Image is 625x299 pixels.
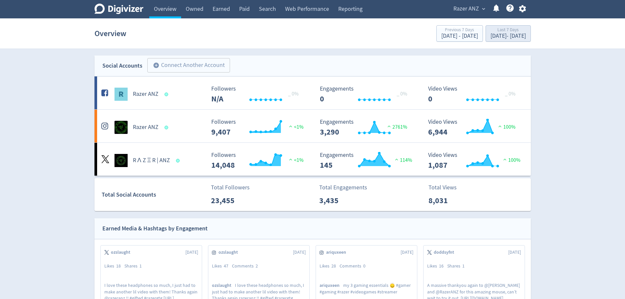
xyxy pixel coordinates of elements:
a: R Λ Z Ξ R | ANZ undefinedR Λ Z Ξ R | ANZ Followers --- Followers 14,048 <1% Engagements 145 Engag... [94,143,531,176]
button: Last 7 Days[DATE]- [DATE] [486,25,531,42]
svg: Engagements 0 [317,86,415,103]
span: Data last synced: 16 Aug 2025, 2:02pm (AEST) [176,159,182,162]
span: ozslaught [111,249,134,256]
span: Razer ANZ [453,4,479,14]
h5: R Λ Z Ξ R | ANZ [133,157,170,164]
span: _ 0% [397,91,407,97]
svg: Engagements 3,290 [317,119,415,136]
div: Likes [320,263,340,269]
span: expand_more [481,6,487,12]
span: 16 [439,263,444,269]
img: positive-performance.svg [287,157,294,162]
span: _ 0% [505,91,515,97]
span: [DATE] [508,249,521,256]
span: 114% [393,157,412,163]
div: Likes [427,263,447,269]
div: Comments [340,263,369,269]
svg: Followers --- [208,152,306,169]
div: Earned Media & Hashtags by Engagement [102,224,208,233]
svg: Video Views 0 [425,86,523,103]
svg: Video Views 6,944 [425,119,523,136]
span: 1 [139,263,142,269]
img: positive-performance.svg [386,124,392,129]
svg: Followers --- [208,119,306,136]
img: positive-performance.svg [393,157,400,162]
div: Social Accounts [102,61,142,71]
div: Shares [124,263,145,269]
span: 28 [331,263,336,269]
div: Total Social Accounts [102,190,206,200]
span: ariquxeen [326,249,350,256]
span: 2 [256,263,258,269]
p: 23,455 [211,195,249,206]
svg: Followers --- [208,86,306,103]
span: Data last synced: 16 Aug 2025, 7:02pm (AEST) [164,93,170,96]
img: positive-performance.svg [497,124,503,129]
img: positive-performance.svg [287,124,294,129]
span: 47 [224,263,228,269]
p: 8,031 [428,195,466,206]
span: 100% [497,124,515,130]
a: Razer ANZ undefinedRazer ANZ Followers --- Followers 9,407 <1% Engagements 3,290 Engagements 3,29... [94,110,531,142]
div: Last 7 Days [490,28,526,33]
span: ozslaught [212,282,235,288]
span: [DATE] [401,249,413,256]
img: R Λ Z Ξ R | ANZ undefined [115,154,128,167]
h5: Razer ANZ [133,90,158,98]
div: [DATE] - [DATE] [441,33,478,39]
span: <1% [287,124,303,130]
span: add_circle [153,62,159,69]
img: Razer ANZ undefined [115,88,128,101]
button: Razer ANZ [451,4,487,14]
a: Razer ANZ undefinedRazer ANZ Followers --- _ 0% Followers N/A Engagements 0 Engagements 0 _ 0% Vi... [94,76,531,109]
span: ariquxeen [320,282,343,288]
span: <1% [287,157,303,163]
div: Likes [104,263,124,269]
h5: Razer ANZ [133,123,158,131]
img: positive-performance.svg [502,157,508,162]
span: Data last synced: 16 Aug 2025, 8:02pm (AEST) [164,126,170,129]
img: Razer ANZ undefined [115,121,128,134]
p: Total Followers [211,183,250,192]
svg: Video Views 1,087 [425,152,523,169]
svg: Engagements 145 [317,152,415,169]
span: doddsyfnt [434,249,458,256]
div: [DATE] - [DATE] [490,33,526,39]
div: Shares [447,263,468,269]
span: 100% [502,157,520,163]
button: Connect Another Account [147,58,230,73]
span: 18 [116,263,121,269]
div: Comments [232,263,261,269]
div: Likes [212,263,232,269]
h1: Overview [94,23,126,44]
a: Connect Another Account [142,59,230,73]
span: 2761% [386,124,407,130]
p: Total Views [428,183,466,192]
span: _ 0% [288,91,299,97]
p: 3,435 [319,195,357,206]
span: 1 [462,263,465,269]
span: 0 [363,263,365,269]
span: [DATE] [185,249,198,256]
span: [DATE] [293,249,306,256]
span: ozslaught [219,249,241,256]
div: Previous 7 Days [441,28,478,33]
p: Total Engagements [319,183,367,192]
button: Previous 7 Days[DATE] - [DATE] [436,25,483,42]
